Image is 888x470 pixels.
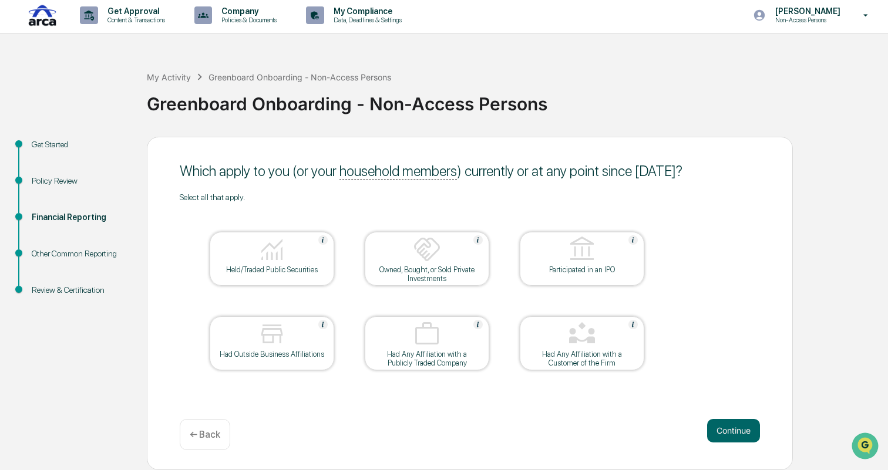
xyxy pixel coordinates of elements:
[7,165,79,187] a: 🔎Data Lookup
[12,171,21,181] div: 🔎
[212,16,282,24] p: Policies & Documents
[413,320,441,348] img: Had Any Affiliation with a Publicly Traded Company
[324,6,408,16] p: My Compliance
[413,235,441,263] img: Owned, Bought, or Sold Private Investments
[180,163,760,180] div: Which apply to you (or your ) currently or at any point since [DATE] ?
[628,320,638,329] img: Help
[568,320,596,348] img: Had Any Affiliation with a Customer of the Firm
[318,235,328,245] img: Help
[219,350,325,359] div: Had Outside Business Affiliations
[7,143,80,164] a: 🖐️Preclearance
[339,163,457,180] u: household members
[473,235,483,245] img: Help
[529,350,635,367] div: Had Any Affiliation with a Customer of the Firm
[32,211,128,224] div: Financial Reporting
[80,143,150,164] a: 🗄️Attestations
[32,248,128,260] div: Other Common Reporting
[83,198,142,208] a: Powered byPylon
[529,265,635,274] div: Participated in an IPO
[707,419,760,442] button: Continue
[766,6,846,16] p: [PERSON_NAME]
[28,2,56,29] img: logo
[208,72,391,82] div: Greenboard Onboarding - Non-Access Persons
[12,90,33,111] img: 1746055101610-c473b297-6a78-478c-a979-82029cc54cd1
[258,320,286,348] img: Had Outside Business Affiliations
[318,320,328,329] img: Help
[212,6,282,16] p: Company
[850,431,882,463] iframe: Open customer support
[32,284,128,296] div: Review & Certification
[147,72,191,82] div: My Activity
[85,149,95,158] div: 🗄️
[32,138,128,151] div: Get Started
[568,235,596,263] img: Participated in an IPO
[97,148,146,160] span: Attestations
[190,429,220,440] p: ← Back
[32,175,128,187] div: Policy Review
[23,148,76,160] span: Preclearance
[258,235,286,263] img: Held/Traded Public Securities
[12,25,214,43] p: How can we help?
[98,16,171,24] p: Content & Transactions
[117,199,142,208] span: Pylon
[98,6,171,16] p: Get Approval
[180,192,760,202] div: Select all that apply.
[374,265,480,283] div: Owned, Bought, or Sold Private Investments
[766,16,846,24] p: Non-Access Persons
[147,84,882,114] div: Greenboard Onboarding - Non-Access Persons
[324,16,408,24] p: Data, Deadlines & Settings
[200,93,214,107] button: Start new chat
[40,90,193,102] div: Start new chat
[219,265,325,274] div: Held/Traded Public Securities
[23,170,74,182] span: Data Lookup
[40,102,149,111] div: We're available if you need us!
[473,320,483,329] img: Help
[374,350,480,367] div: Had Any Affiliation with a Publicly Traded Company
[12,149,21,158] div: 🖐️
[628,235,638,245] img: Help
